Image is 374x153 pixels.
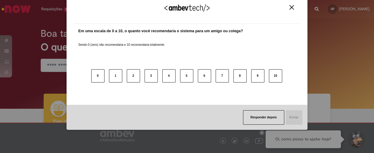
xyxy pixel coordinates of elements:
[180,69,193,83] button: 5
[216,69,229,83] button: 7
[164,4,210,12] img: Logo Ambevtech
[109,69,122,83] button: 1
[91,69,104,83] button: 0
[162,69,176,83] button: 4
[251,69,264,83] button: 9
[288,5,296,10] button: Close
[145,69,158,83] button: 3
[198,69,211,83] button: 6
[233,69,247,83] button: 8
[289,5,294,10] img: Close
[78,28,243,34] label: Em uma escala de 0 a 10, o quanto você recomendaria o sistema para um amigo ou colega?
[269,69,282,83] button: 10
[127,69,140,83] button: 2
[243,110,284,125] button: Responder depois
[78,36,165,47] label: Sendo 0 (zero) não recomendaria e 10 recomendaria totalmente.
